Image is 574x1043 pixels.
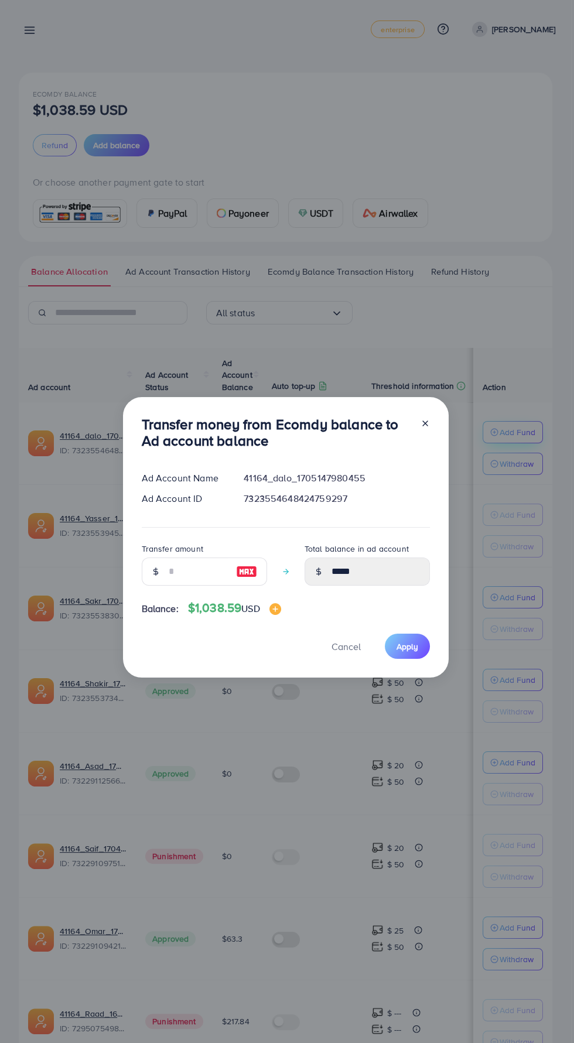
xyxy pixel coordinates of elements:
span: Balance: [142,602,179,615]
div: 7323554648424759297 [234,492,439,505]
label: Total balance in ad account [305,543,409,555]
label: Transfer amount [142,543,203,555]
span: USD [241,602,259,615]
h4: $1,038.59 [188,601,281,615]
button: Apply [385,634,430,659]
div: 41164_dalo_1705147980455 [234,471,439,485]
h3: Transfer money from Ecomdy balance to Ad account balance [142,416,411,450]
button: Cancel [317,634,375,659]
img: image [236,565,257,579]
span: Apply [397,641,418,652]
div: Ad Account Name [132,471,235,485]
iframe: Chat [524,990,565,1034]
span: Cancel [332,640,361,653]
img: image [269,603,281,615]
div: Ad Account ID [132,492,235,505]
